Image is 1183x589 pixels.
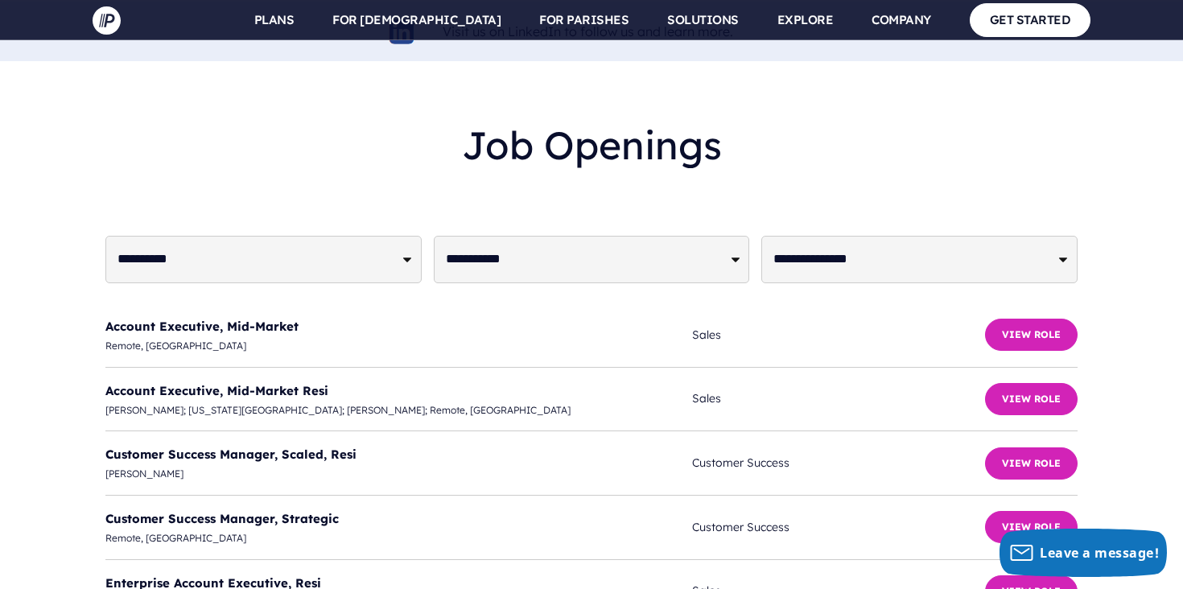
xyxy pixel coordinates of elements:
button: View Role [985,383,1078,415]
a: Customer Success Manager, Strategic [105,511,339,526]
span: Leave a message! [1040,544,1159,562]
span: Sales [692,325,985,345]
span: [PERSON_NAME]; [US_STATE][GEOGRAPHIC_DATA]; [PERSON_NAME]; Remote, [GEOGRAPHIC_DATA] [105,402,692,419]
span: Remote, [GEOGRAPHIC_DATA] [105,337,692,355]
span: Sales [692,389,985,409]
a: Account Executive, Mid-Market [105,319,299,334]
span: Remote, [GEOGRAPHIC_DATA] [105,529,692,547]
a: Account Executive, Mid-Market Resi [105,383,328,398]
a: Customer Success Manager, Scaled, Resi [105,447,357,462]
button: Leave a message! [1000,529,1167,577]
button: View Role [985,319,1078,351]
a: GET STARTED [970,3,1091,36]
h2: Job Openings [105,109,1078,181]
span: Customer Success [692,517,985,538]
span: [PERSON_NAME] [105,465,692,483]
button: View Role [985,511,1078,543]
button: View Role [985,447,1078,480]
span: Customer Success [692,453,985,473]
